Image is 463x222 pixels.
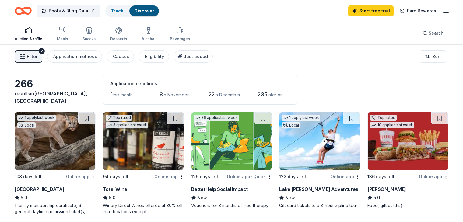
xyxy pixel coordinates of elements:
[15,186,64,193] div: [GEOGRAPHIC_DATA]
[170,36,190,41] div: Beverages
[419,173,448,180] div: Online app
[53,53,97,60] div: Application methods
[49,7,88,15] span: Boots & Bling Gala
[282,122,300,128] div: Local
[57,24,68,44] button: Meals
[279,186,358,193] div: Lake [PERSON_NAME] Adventures
[15,112,95,170] img: Image for Houston Zoo
[103,112,184,215] a: Image for Total WineTop rated3 applieslast week94 days leftOnline appTotal Wine5.0Winery Direct W...
[145,53,164,60] div: Eligibility
[15,78,96,90] div: 266
[268,92,286,97] span: later on...
[184,54,208,59] span: Just added
[82,24,96,44] button: Snacks
[215,92,240,97] span: in December
[170,24,190,44] button: Beverages
[82,36,96,41] div: Snacks
[368,112,448,170] img: Image for Portillo's
[285,194,295,201] span: New
[21,194,27,201] span: 5.0
[279,112,360,170] img: Image for Lake Travis Zipline Adventures
[15,91,87,104] span: [GEOGRAPHIC_DATA], [GEOGRAPHIC_DATA]
[142,36,155,41] div: Alcohol
[107,50,134,63] button: Causes
[111,8,123,13] a: Track
[15,24,42,44] button: Auction & raffle
[154,173,184,180] div: Online app
[110,80,289,87] div: Application deadlines
[191,112,272,209] a: Image for BetterHelp Social Impact36 applieslast week129 days leftOnline app•QuickBetterHelp Soci...
[191,186,248,193] div: BetterHelp Social Impact
[420,50,446,63] button: Sort
[374,194,380,201] span: 5.0
[160,91,163,98] span: 8
[331,173,360,180] div: Online app
[15,112,96,215] a: Image for Houston Zoo1 applylast weekLocal108 days leftOnline app[GEOGRAPHIC_DATA]5.01 family mem...
[142,24,155,44] button: Alcohol
[15,4,32,18] a: Home
[103,203,184,215] div: Winery Direct Wines offered at 30% off in all locations except [GEOGRAPHIC_DATA], [GEOGRAPHIC_DAT...
[110,24,127,44] button: Desserts
[279,203,360,209] div: Gift card tickets to a 3-hour zipline tour
[282,115,320,121] div: 1 apply last week
[163,92,189,97] span: in November
[39,48,45,54] div: 2
[15,90,96,105] div: results
[429,29,444,37] span: Search
[109,194,115,201] span: 5.0
[194,115,239,121] div: 36 applies last week
[209,91,215,98] span: 22
[47,50,102,63] button: Application methods
[139,50,169,63] button: Eligibility
[37,5,100,17] button: Boots & Bling Gala
[15,173,42,180] div: 108 days left
[227,173,272,180] div: Online app Quick
[17,115,56,121] div: 1 apply last week
[418,27,448,39] button: Search
[370,115,397,121] div: Top rated
[15,91,87,104] span: in
[258,91,268,98] span: 235
[174,50,213,63] button: Just added
[15,50,42,63] button: Filter2
[110,91,113,98] span: 1
[103,173,128,180] div: 94 days left
[432,53,441,60] span: Sort
[279,173,306,180] div: 122 days left
[197,194,207,201] span: New
[15,203,96,215] div: 1 family membership certificate, 6 general daytime admission ticket(s)
[134,8,154,13] a: Discover
[191,173,218,180] div: 129 days left
[367,186,406,193] div: [PERSON_NAME]
[367,112,448,209] a: Image for Portillo'sTop rated10 applieslast week136 days leftOnline app[PERSON_NAME]5.0Food, gift...
[370,122,414,128] div: 10 applies last week
[106,115,132,121] div: Top rated
[367,203,448,209] div: Food, gift card(s)
[251,174,252,179] span: •
[17,122,36,128] div: Local
[348,5,394,16] a: Start free trial
[113,92,133,97] span: this month
[57,36,68,41] div: Meals
[367,173,395,180] div: 136 days left
[279,112,360,209] a: Image for Lake Travis Zipline Adventures1 applylast weekLocal122 days leftOnline appLake [PERSON_...
[66,173,96,180] div: Online app
[105,5,160,17] button: TrackDiscover
[15,36,42,41] div: Auction & raffle
[106,122,148,128] div: 3 applies last week
[110,36,127,41] div: Desserts
[103,186,127,193] div: Total Wine
[191,112,272,170] img: Image for BetterHelp Social Impact
[27,53,37,60] span: Filter
[191,203,272,209] div: Vouchers for 3 months of free therapy
[396,5,440,16] a: Earn Rewards
[113,53,129,60] div: Causes
[103,112,184,170] img: Image for Total Wine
